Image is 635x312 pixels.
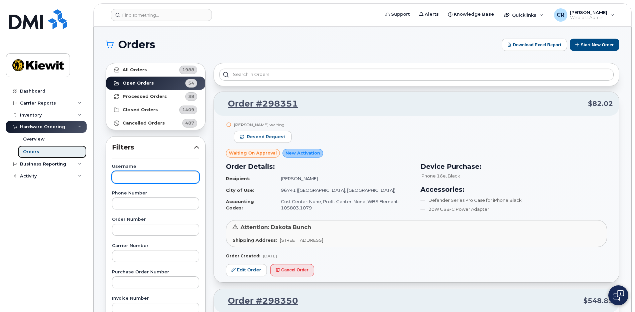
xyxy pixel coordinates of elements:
[219,69,614,81] input: Search in orders
[188,93,194,100] span: 38
[182,67,194,73] span: 1988
[118,40,155,50] span: Orders
[275,184,412,196] td: 96741 ([GEOGRAPHIC_DATA], [GEOGRAPHIC_DATA])
[123,94,167,99] strong: Processed Orders
[106,90,205,103] a: Processed Orders38
[446,173,460,178] span: , Black
[188,80,194,86] span: 54
[420,206,607,212] li: 20W USB-C Power Adapter
[106,117,205,130] a: Cancelled Orders487
[247,134,285,140] span: Resend request
[420,197,607,203] li: Defender Series Pro Case for iPhone Black
[275,196,412,213] td: Cost Center: None, Profit Center: None, WBS Element: 105803.1079
[234,131,292,143] button: Resend request
[123,81,154,86] strong: Open Orders
[226,253,260,258] strong: Order Created:
[185,120,194,126] span: 487
[229,150,277,156] span: Waiting On Approval
[420,161,607,171] h3: Device Purchase:
[226,199,254,210] strong: Accounting Codes:
[280,237,323,243] span: [STREET_ADDRESS]
[226,176,251,181] strong: Recipient:
[570,39,619,51] button: Start New Order
[270,264,314,276] button: Cancel Order
[420,184,607,194] h3: Accessories:
[263,253,277,258] span: [DATE]
[233,237,277,243] strong: Shipping Address:
[588,99,613,109] span: $82.02
[583,296,613,306] span: $548.85
[106,77,205,90] a: Open Orders54
[112,270,199,274] label: Purchase Order Number
[106,103,205,117] a: Closed Orders1409
[123,121,165,126] strong: Cancelled Orders
[112,217,199,222] label: Order Number
[275,173,412,184] td: [PERSON_NAME]
[112,143,194,152] span: Filters
[226,264,267,276] a: Edit Order
[112,164,199,169] label: Username
[112,244,199,248] label: Carrier Number
[226,187,254,193] strong: City of Use:
[226,161,412,171] h3: Order Details:
[112,191,199,195] label: Phone Number
[112,296,199,301] label: Invoice Number
[241,224,311,230] span: Attention: Dakota Bunch
[613,290,624,301] img: Open chat
[234,122,292,128] div: [PERSON_NAME] waiting
[286,150,320,156] span: New Activation
[220,98,298,110] a: Order #298351
[123,107,158,113] strong: Closed Orders
[106,63,205,77] a: All Orders1988
[502,39,567,51] button: Download Excel Report
[123,67,147,73] strong: All Orders
[220,295,298,307] a: Order #298350
[182,107,194,113] span: 1409
[420,173,446,178] span: iPhone 16e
